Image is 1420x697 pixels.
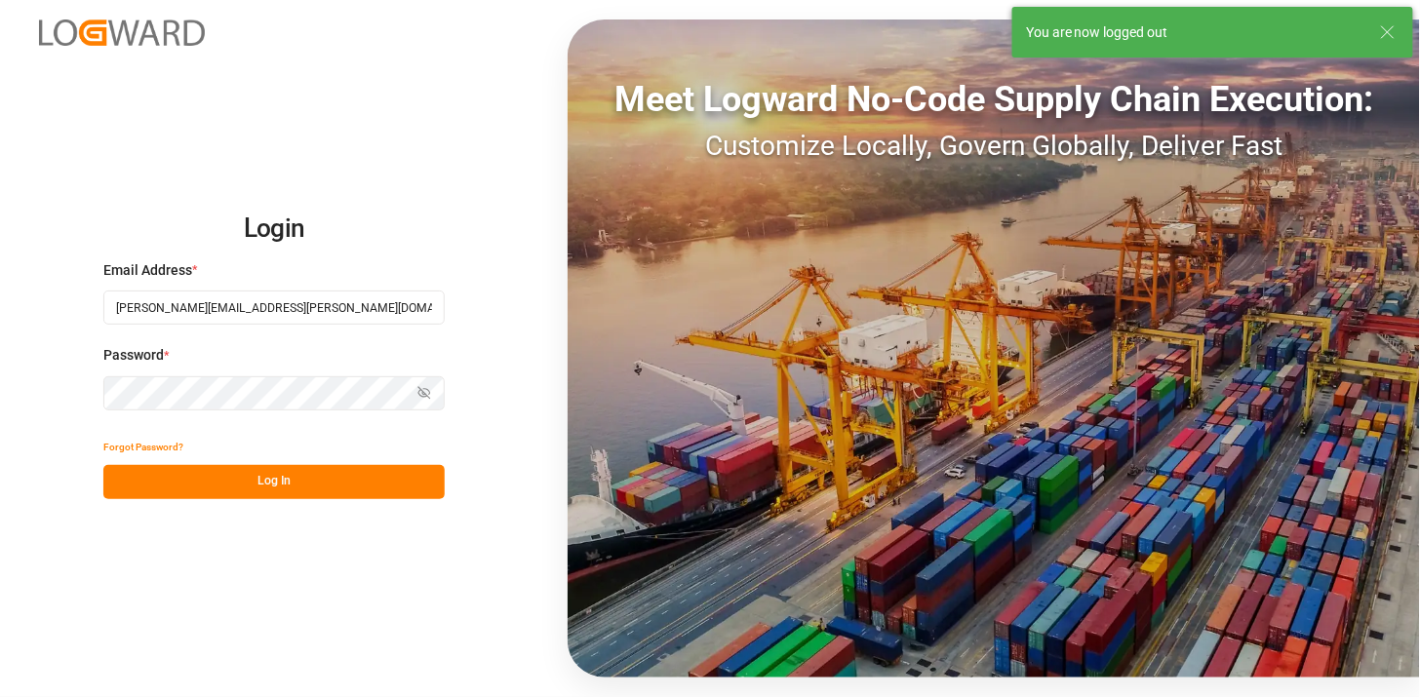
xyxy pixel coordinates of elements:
div: You are now logged out [1026,22,1361,43]
input: Enter your email [103,290,445,325]
span: Password [103,345,164,366]
span: Email Address [103,260,192,281]
div: Customize Locally, Govern Globally, Deliver Fast [568,126,1420,167]
img: Logward_new_orange.png [39,19,205,46]
button: Log In [103,465,445,499]
div: Meet Logward No-Code Supply Chain Execution: [568,73,1420,126]
button: Forgot Password? [103,431,183,465]
h2: Login [103,198,445,260]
